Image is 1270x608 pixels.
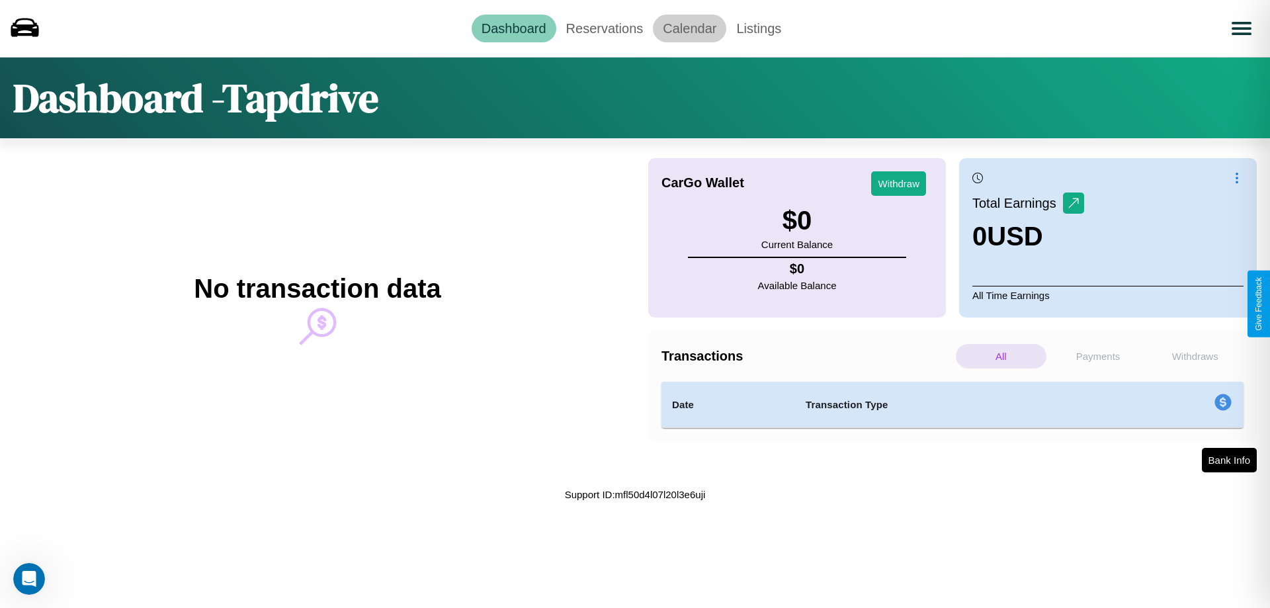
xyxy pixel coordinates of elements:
[1053,344,1144,369] p: Payments
[972,286,1244,304] p: All Time Earnings
[672,397,784,413] h4: Date
[661,175,744,191] h4: CarGo Wallet
[972,191,1063,215] p: Total Earnings
[661,349,952,364] h4: Transactions
[758,277,837,294] p: Available Balance
[758,261,837,277] h4: $ 0
[194,274,441,304] h2: No transaction data
[761,206,833,236] h3: $ 0
[956,344,1046,369] p: All
[972,222,1084,251] h3: 0 USD
[806,397,1106,413] h4: Transaction Type
[556,15,654,42] a: Reservations
[1150,344,1240,369] p: Withdraws
[726,15,791,42] a: Listings
[653,15,726,42] a: Calendar
[871,171,926,196] button: Withdraw
[1223,10,1260,47] button: Open menu
[13,71,378,125] h1: Dashboard - Tapdrive
[13,563,45,595] iframe: Intercom live chat
[565,486,706,503] p: Support ID: mfl50d4l07l20l3e6uji
[1202,448,1257,472] button: Bank Info
[1254,277,1263,331] div: Give Feedback
[761,236,833,253] p: Current Balance
[661,382,1244,428] table: simple table
[472,15,556,42] a: Dashboard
